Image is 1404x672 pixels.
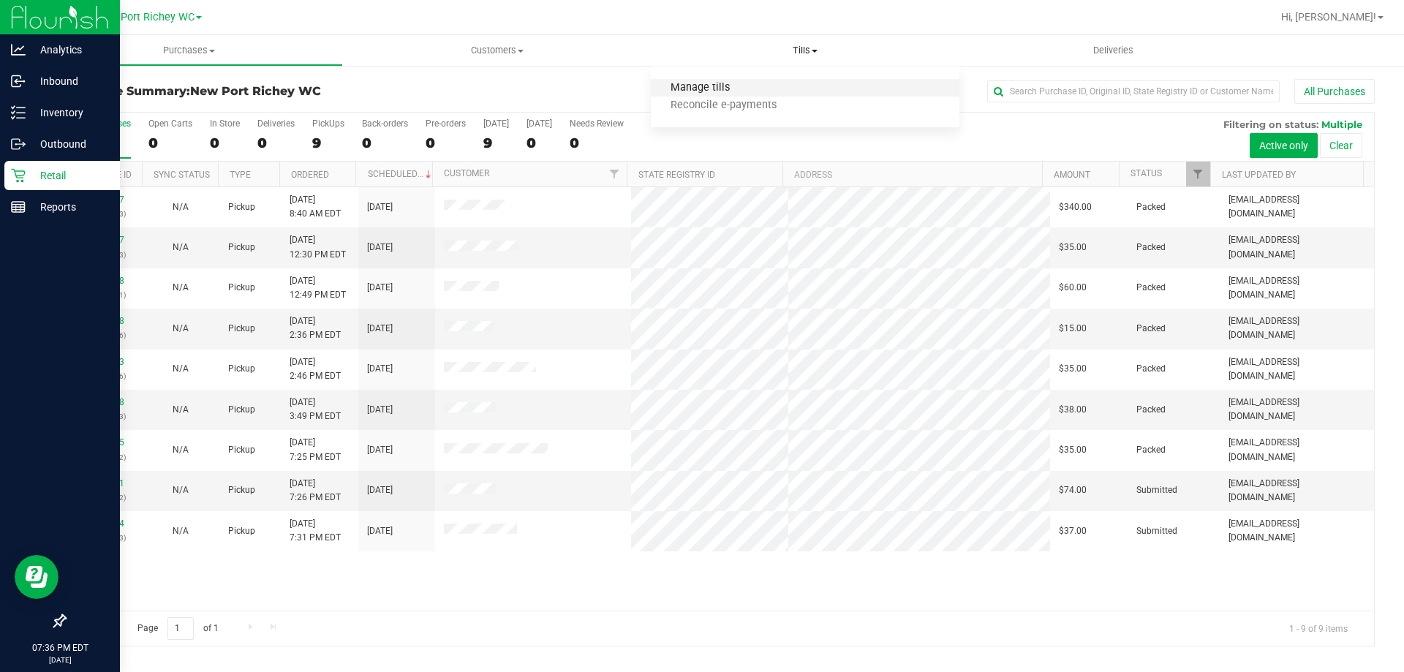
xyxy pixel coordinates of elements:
input: 1 [167,617,194,640]
span: Filtering on status: [1223,118,1318,130]
inline-svg: Inventory [11,105,26,120]
span: [DATE] [367,362,393,376]
a: 11844628 [83,316,124,326]
span: [DATE] [367,483,393,497]
span: [EMAIL_ADDRESS][DOMAIN_NAME] [1228,477,1365,505]
div: 0 [526,135,552,151]
span: $15.00 [1059,322,1087,336]
div: 0 [426,135,466,151]
a: 11843748 [83,276,124,286]
span: [EMAIL_ADDRESS][DOMAIN_NAME] [1228,355,1365,383]
a: Status [1131,168,1162,178]
a: Filter [603,162,627,186]
div: Deliveries [257,118,295,129]
span: Not Applicable [173,404,189,415]
input: Search Purchase ID, Original ID, State Registry ID or Customer Name... [987,80,1280,102]
a: 11846971 [83,478,124,488]
div: 9 [483,135,509,151]
span: Not Applicable [173,202,189,212]
a: 11843567 [83,235,124,245]
span: [DATE] 2:46 PM EDT [290,355,341,383]
span: $340.00 [1059,200,1092,214]
span: [EMAIL_ADDRESS][DOMAIN_NAME] [1228,193,1365,221]
p: Inventory [26,104,113,121]
a: 11841487 [83,195,124,205]
button: N/A [173,403,189,417]
span: Pickup [228,524,255,538]
div: 0 [570,135,624,151]
span: Packed [1136,362,1166,376]
a: Deliveries [959,35,1267,66]
a: 11845248 [83,397,124,407]
span: Deliveries [1073,44,1153,57]
div: 9 [312,135,344,151]
a: Filter [1186,162,1210,186]
span: [DATE] 7:31 PM EDT [290,517,341,545]
div: PickUps [312,118,344,129]
span: Not Applicable [173,282,189,292]
div: Back-orders [362,118,408,129]
div: [DATE] [483,118,509,129]
div: 0 [362,135,408,151]
span: Pickup [228,200,255,214]
div: Pre-orders [426,118,466,129]
span: $74.00 [1059,483,1087,497]
span: Packed [1136,322,1166,336]
div: Open Carts [148,118,192,129]
span: New Port Richey WC [190,84,321,98]
a: Scheduled [368,169,434,179]
a: Tills Manage tills Reconcile e-payments [651,35,959,66]
a: Ordered [291,170,329,180]
h3: Purchase Summary: [64,85,501,98]
span: [DATE] 7:25 PM EDT [290,436,341,464]
span: Pickup [228,483,255,497]
a: Amount [1054,170,1090,180]
p: Retail [26,167,113,184]
p: 07:36 PM EDT [7,641,113,654]
span: Pickup [228,322,255,336]
a: State Registry ID [638,170,715,180]
inline-svg: Reports [11,200,26,214]
p: Inbound [26,72,113,90]
span: Multiple [1321,118,1362,130]
span: [DATE] [367,403,393,417]
span: [DATE] [367,524,393,538]
span: Not Applicable [173,242,189,252]
span: Not Applicable [173,363,189,374]
span: [DATE] [367,443,393,457]
a: 11846625 [83,437,124,448]
span: Tills [651,44,959,57]
span: [DATE] [367,322,393,336]
span: [EMAIL_ADDRESS][DOMAIN_NAME] [1228,274,1365,302]
span: [EMAIL_ADDRESS][DOMAIN_NAME] [1228,436,1365,464]
p: [DATE] [7,654,113,665]
button: N/A [173,322,189,336]
span: $37.00 [1059,524,1087,538]
span: Customers [344,44,650,57]
button: Active only [1250,133,1318,158]
span: Pickup [228,241,255,254]
a: Sync Status [154,170,210,180]
inline-svg: Analytics [11,42,26,57]
div: 0 [148,135,192,151]
div: 0 [210,135,240,151]
a: Type [230,170,251,180]
a: 11847004 [83,518,124,529]
span: Reconcile e-payments [651,99,796,112]
a: 11844763 [83,357,124,367]
span: Pickup [228,403,255,417]
span: Pickup [228,443,255,457]
div: 0 [257,135,295,151]
span: $35.00 [1059,362,1087,376]
span: [DATE] 2:36 PM EDT [290,314,341,342]
a: Customer [444,168,489,178]
span: Packed [1136,281,1166,295]
iframe: Resource center [15,555,58,599]
span: Packed [1136,200,1166,214]
p: Outbound [26,135,113,153]
button: N/A [173,241,189,254]
span: Not Applicable [173,485,189,495]
span: [EMAIL_ADDRESS][DOMAIN_NAME] [1228,314,1365,342]
span: [DATE] [367,200,393,214]
span: 1 - 9 of 9 items [1277,617,1359,639]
